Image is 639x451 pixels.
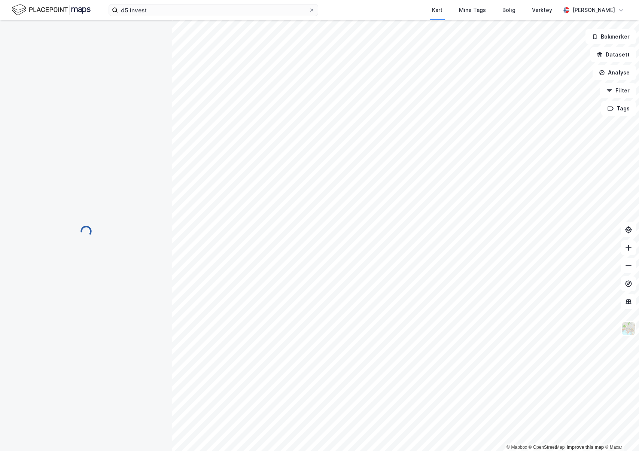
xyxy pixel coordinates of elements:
div: Mine Tags [459,6,486,15]
iframe: Chat Widget [602,415,639,451]
button: Bokmerker [585,29,636,44]
img: spinner.a6d8c91a73a9ac5275cf975e30b51cfb.svg [80,225,92,237]
input: Søk på adresse, matrikkel, gårdeiere, leietakere eller personer [118,4,309,16]
button: Datasett [590,47,636,62]
div: [PERSON_NAME] [572,6,615,15]
a: OpenStreetMap [529,445,565,450]
img: Z [621,322,636,336]
button: Analyse [593,65,636,80]
div: Bolig [502,6,515,15]
button: Tags [601,101,636,116]
a: Improve this map [567,445,604,450]
a: Mapbox [506,445,527,450]
div: Kart [432,6,442,15]
img: logo.f888ab2527a4732fd821a326f86c7f29.svg [12,3,91,16]
button: Filter [600,83,636,98]
div: Verktøy [532,6,552,15]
